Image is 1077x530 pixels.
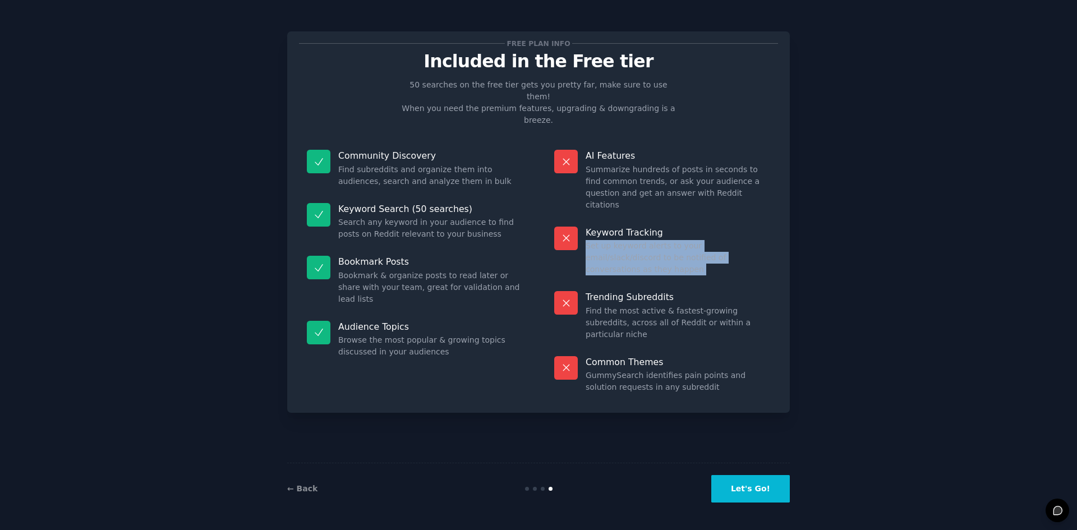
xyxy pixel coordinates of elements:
a: ← Back [287,484,317,493]
p: AI Features [586,150,770,162]
p: Community Discovery [338,150,523,162]
dd: GummySearch identifies pain points and solution requests in any subreddit [586,370,770,393]
p: Keyword Tracking [586,227,770,238]
p: Bookmark Posts [338,256,523,268]
dd: Find subreddits and organize them into audiences, search and analyze them in bulk [338,164,523,187]
p: Common Themes [586,356,770,368]
dd: Search any keyword in your audience to find posts on Reddit relevant to your business [338,216,523,240]
dd: Summarize hundreds of posts in seconds to find common trends, or ask your audience a question and... [586,164,770,211]
p: Trending Subreddits [586,291,770,303]
dd: Browse the most popular & growing topics discussed in your audiences [338,334,523,358]
p: Keyword Search (50 searches) [338,203,523,215]
dd: Bookmark & organize posts to read later or share with your team, great for validation and lead lists [338,270,523,305]
span: Free plan info [505,38,572,49]
dd: Set up keyword alerts to your email/slack/discord to be notified of conversations as they happen [586,240,770,275]
p: Included in the Free tier [299,52,778,71]
button: Let's Go! [711,475,790,503]
dd: Find the most active & fastest-growing subreddits, across all of Reddit or within a particular niche [586,305,770,340]
p: 50 searches on the free tier gets you pretty far, make sure to use them! When you need the premiu... [397,79,680,126]
p: Audience Topics [338,321,523,333]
